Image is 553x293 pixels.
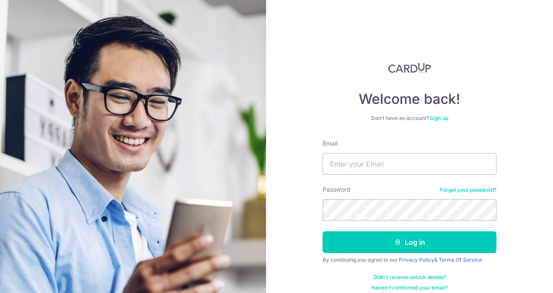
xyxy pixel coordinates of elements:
a: Terms Of Service [439,256,482,263]
img: CardUp Logo [388,63,431,73]
div: Don’t have an account? [323,115,496,122]
a: Privacy Policy [399,256,434,263]
a: Sign up [430,115,448,121]
a: Haven't confirmed your email? [371,284,448,291]
input: Enter your Email [323,153,496,175]
label: Password [323,185,350,194]
a: Forgot your password? [440,186,496,193]
label: Email [323,139,337,148]
h4: Welcome back! [323,90,496,108]
div: By continuing you agree to our & [323,256,496,263]
a: Didn't receive unlock details? [373,274,446,281]
button: Log in [323,231,496,253]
